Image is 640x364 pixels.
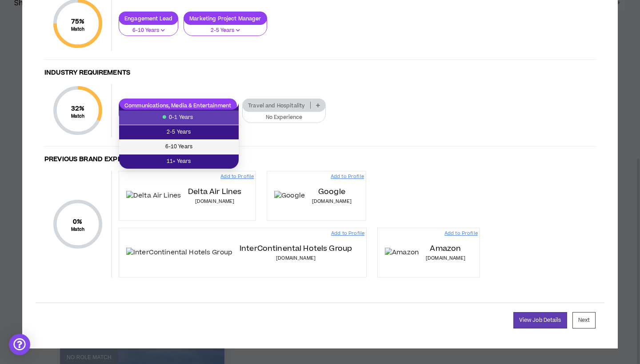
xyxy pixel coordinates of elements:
[242,106,326,123] button: No Experience
[126,191,181,201] img: Delta Air Lines
[276,255,316,262] p: [DOMAIN_NAME]
[513,312,567,328] a: View Job Details
[430,243,461,254] p: Amazon
[44,155,596,164] h4: Previous Brand Experience
[184,19,267,36] button: 2-5 Years
[9,334,30,355] div: Open Intercom Messenger
[119,19,178,36] button: 6-10 Years
[71,17,85,26] span: 75 %
[220,173,254,180] p: Add to Profile
[274,191,305,201] img: Google
[71,26,85,32] small: Match
[124,142,233,152] span: 6-10 Years
[119,102,236,109] p: Communications, Media & Entertainment
[572,312,596,328] button: Next
[444,230,478,237] p: Add to Profile
[71,217,85,226] span: 0 %
[124,27,172,35] p: 6-10 Years
[312,198,352,205] p: [DOMAIN_NAME]
[124,127,233,137] span: 2-5 Years
[188,186,241,197] p: Delta Air Lines
[71,113,85,119] small: Match
[119,15,178,22] p: Engagement Lead
[195,198,235,205] p: [DOMAIN_NAME]
[126,248,232,257] img: InterContinental Hotels Group
[240,243,352,254] p: InterContinental Hotels Group
[331,230,364,237] p: Add to Profile
[243,102,310,109] p: Travel and Hospitality
[71,104,85,113] span: 32 %
[331,173,364,180] p: Add to Profile
[184,15,267,22] p: Marketing Project Manager
[124,113,233,123] span: 0-1 Years
[385,248,419,257] img: Amazon
[44,69,596,77] h4: Industry Requirements
[248,114,320,122] p: No Experience
[71,226,85,233] small: Match
[318,186,345,197] p: Google
[124,157,233,166] span: 11+ Years
[426,255,465,262] p: [DOMAIN_NAME]
[189,27,261,35] p: 2-5 Years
